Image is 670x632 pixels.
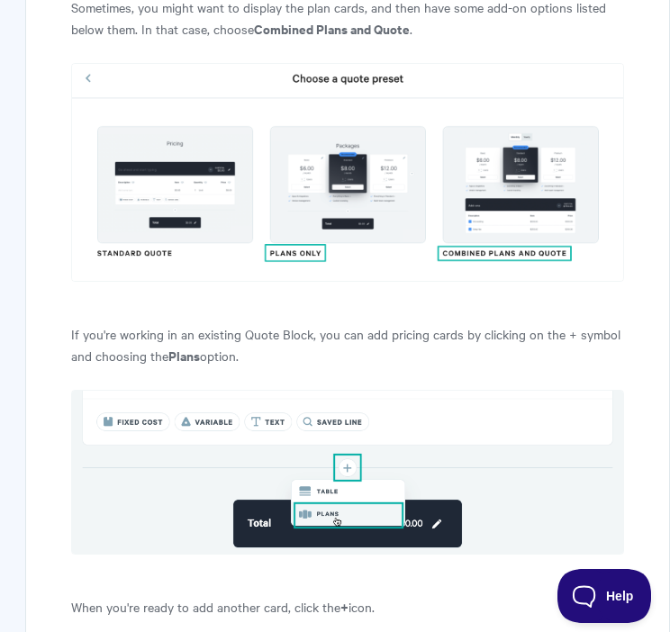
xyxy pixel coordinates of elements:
[254,19,410,38] strong: Combined Plans and Quote
[71,323,624,366] p: If you're working in an existing Quote Block, you can add pricing cards by clicking on the + symb...
[557,569,652,623] iframe: Toggle Customer Support
[71,596,624,618] p: When you're ready to add another card, click the icon.
[168,346,200,365] strong: Plans
[71,63,624,282] img: file-KIf99ctGNi.png
[340,597,349,616] strong: +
